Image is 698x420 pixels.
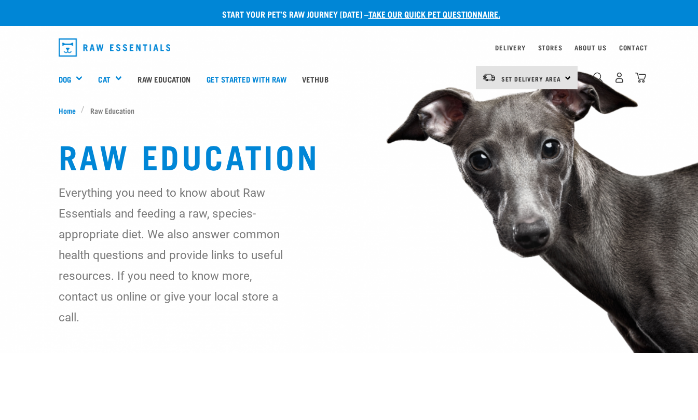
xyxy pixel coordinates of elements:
[59,182,291,328] p: Everything you need to know about Raw Essentials and feeding a raw, species-appropriate diet. We ...
[538,46,563,49] a: Stores
[593,72,603,82] img: home-icon-1@2x.png
[294,58,336,100] a: Vethub
[574,46,606,49] a: About Us
[614,72,625,83] img: user.png
[59,105,76,116] span: Home
[59,38,171,57] img: Raw Essentials Logo
[482,73,496,82] img: van-moving.png
[50,34,648,61] nav: dropdown navigation
[501,77,562,80] span: Set Delivery Area
[59,105,640,116] nav: breadcrumbs
[199,58,294,100] a: Get started with Raw
[59,105,81,116] a: Home
[635,72,646,83] img: home-icon@2x.png
[59,73,71,85] a: Dog
[368,11,500,16] a: take our quick pet questionnaire.
[130,58,198,100] a: Raw Education
[59,137,640,174] h1: Raw Education
[98,73,110,85] a: Cat
[495,46,525,49] a: Delivery
[619,46,648,49] a: Contact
